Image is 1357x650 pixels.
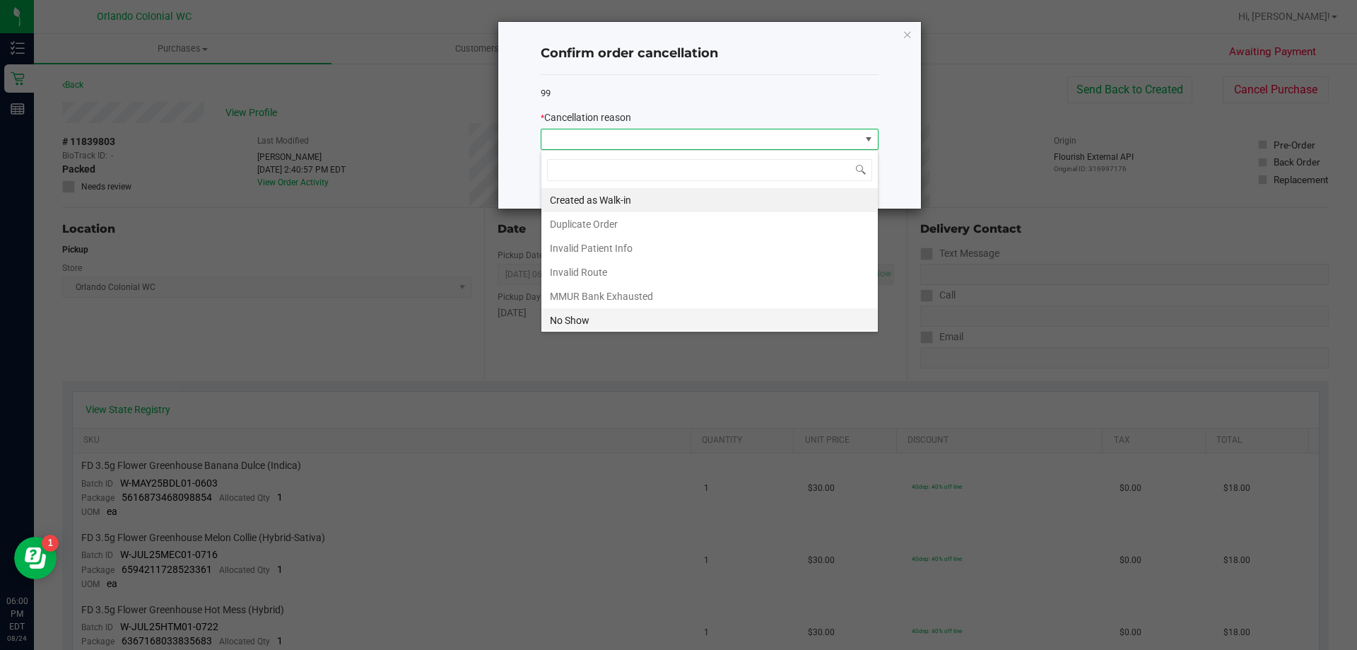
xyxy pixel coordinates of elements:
li: No Show [541,308,878,332]
li: MMUR Bank Exhausted [541,284,878,308]
iframe: Resource center [14,537,57,579]
iframe: Resource center unread badge [42,535,59,552]
span: Cancellation reason [544,112,631,123]
li: Invalid Route [541,260,878,284]
li: Created as Walk-in [541,188,878,212]
li: Duplicate Order [541,212,878,236]
h4: Confirm order cancellation [541,45,879,63]
button: Close [903,25,912,42]
span: 99 [541,88,551,98]
li: Invalid Patient Info [541,236,878,260]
